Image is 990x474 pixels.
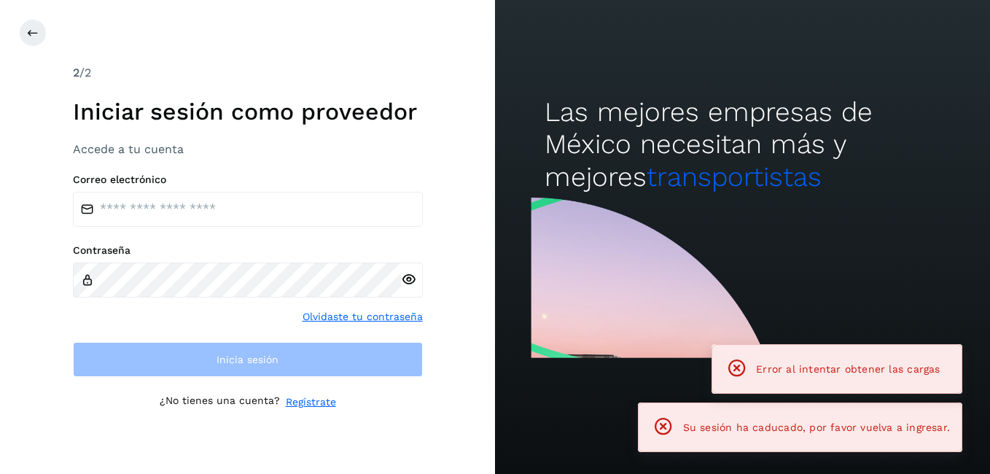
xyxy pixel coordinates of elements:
span: Su sesión ha caducado, por favor vuelva a ingresar. [683,421,950,433]
span: transportistas [647,161,822,193]
label: Correo electrónico [73,174,423,186]
h1: Iniciar sesión como proveedor [73,98,423,125]
div: /2 [73,64,423,82]
a: Olvidaste tu contraseña [303,309,423,325]
span: Inicia sesión [217,354,278,365]
h2: Las mejores empresas de México necesitan más y mejores [545,96,940,193]
label: Contraseña [73,244,423,257]
span: Error al intentar obtener las cargas [756,363,940,375]
p: ¿No tienes una cuenta? [160,395,280,410]
span: 2 [73,66,79,79]
button: Inicia sesión [73,342,423,377]
h3: Accede a tu cuenta [73,142,423,156]
a: Regístrate [286,395,336,410]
